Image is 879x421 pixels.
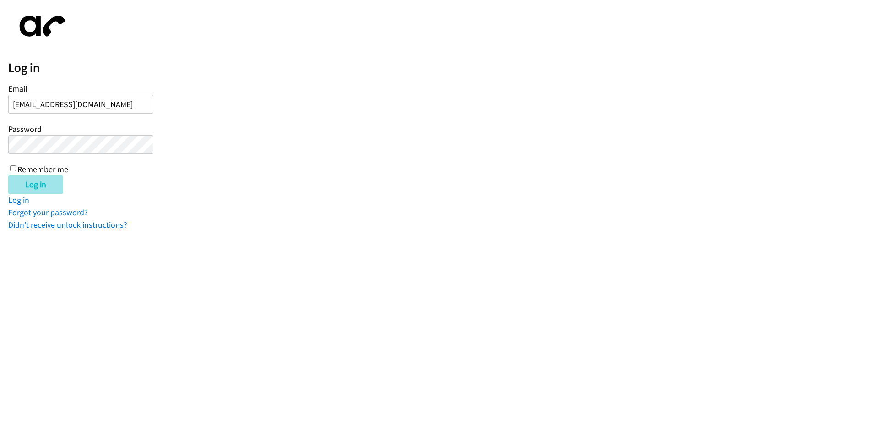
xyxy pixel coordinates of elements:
a: Didn't receive unlock instructions? [8,219,127,230]
label: Password [8,124,42,134]
input: Log in [8,175,63,194]
a: Log in [8,195,29,205]
a: Forgot your password? [8,207,88,218]
label: Email [8,83,27,94]
img: aphone-8a226864a2ddd6a5e75d1ebefc011f4aa8f32683c2d82f3fb0802fe031f96514.svg [8,8,72,44]
label: Remember me [17,164,68,175]
h2: Log in [8,60,879,76]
